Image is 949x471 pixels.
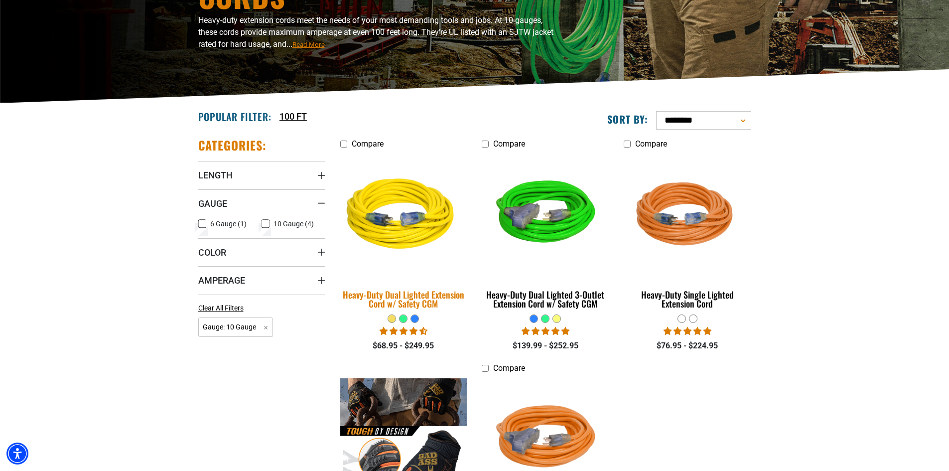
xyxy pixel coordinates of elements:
summary: Amperage [198,266,325,294]
img: orange [625,158,750,273]
span: 4.92 stars [522,326,569,336]
span: Compare [493,139,525,149]
a: yellow Heavy-Duty Dual Lighted Extension Cord w/ Safety CGM [340,154,467,314]
div: Heavy-Duty Single Lighted Extension Cord [624,290,751,308]
span: Gauge [198,198,227,209]
summary: Color [198,238,325,266]
span: Length [198,169,233,181]
img: yellow [334,152,473,280]
a: 100 FT [279,110,307,123]
span: 4.64 stars [380,326,427,336]
a: orange Heavy-Duty Single Lighted Extension Cord [624,154,751,314]
span: Heavy-duty extension cords meet the needs of your most demanding tools and jobs. At 10 gauges, th... [198,15,553,49]
span: 6 Gauge (1) [210,220,247,227]
summary: Length [198,161,325,189]
div: $68.95 - $249.95 [340,340,467,352]
a: Gauge: 10 Gauge [198,322,273,331]
h2: Categories: [198,138,267,153]
div: Heavy-Duty Dual Lighted 3-Outlet Extension Cord w/ Safety CGM [482,290,609,308]
label: Sort by: [607,113,648,126]
span: Read More [292,41,325,48]
div: $139.99 - $252.95 [482,340,609,352]
summary: Gauge [198,189,325,217]
span: Color [198,247,226,258]
div: Heavy-Duty Dual Lighted Extension Cord w/ Safety CGM [340,290,467,308]
div: Accessibility Menu [6,443,28,465]
span: Gauge: 10 Gauge [198,317,273,337]
h2: Popular Filter: [198,110,271,123]
span: Amperage [198,275,245,286]
span: Compare [635,139,667,149]
span: 10 Gauge (4) [273,220,314,227]
div: $76.95 - $224.95 [624,340,751,352]
span: 5.00 stars [664,326,711,336]
span: Clear All Filters [198,304,244,312]
span: Compare [493,363,525,373]
img: neon green [483,158,608,273]
a: Clear All Filters [198,303,248,314]
a: neon green Heavy-Duty Dual Lighted 3-Outlet Extension Cord w/ Safety CGM [482,154,609,314]
span: Compare [352,139,384,149]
